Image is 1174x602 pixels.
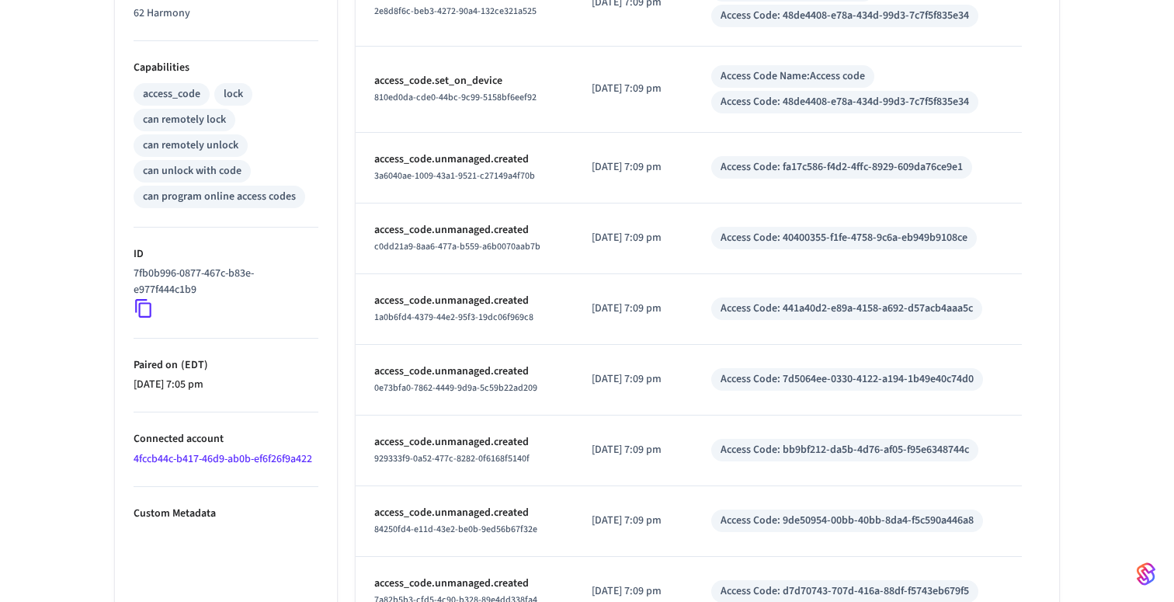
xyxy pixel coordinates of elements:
span: 84250fd4-e11d-43e2-be0b-9ed56b67f32e [374,523,537,536]
p: access_code.unmanaged.created [374,434,554,451]
p: [DATE] 7:09 pm [592,159,674,176]
div: Access Code: fa17c586-f4d2-4ffc-8929-609da76ce9e1 [721,159,963,176]
div: Access Code: bb9bf212-da5b-4d76-af05-f95e6348744c [721,442,969,458]
div: Access Code: 9de50954-00bb-40bb-8da4-f5c590a446a8 [721,513,974,529]
p: access_code.unmanaged.created [374,576,554,592]
div: Access Code: d7d70743-707d-416a-88df-f5743eb679f5 [721,583,969,600]
span: c0dd21a9-8aa6-477a-b559-a6b0070aab7b [374,240,540,253]
p: Capabilities [134,60,318,76]
span: 810ed0da-cde0-44bc-9c99-5158bf6eef92 [374,91,537,104]
div: lock [224,86,243,103]
p: access_code.unmanaged.created [374,222,554,238]
div: Access Code: 48de4408-e78a-434d-99d3-7c7f5f835e34 [721,8,969,24]
p: ID [134,246,318,263]
a: 4fccb44c-b417-46d9-ab0b-ef6f26f9a422 [134,451,312,467]
div: can remotely lock [143,112,226,128]
p: access_code.unmanaged.created [374,151,554,168]
p: access_code.unmanaged.created [374,293,554,309]
p: access_code.unmanaged.created [374,505,554,521]
p: [DATE] 7:09 pm [592,371,674,388]
div: Access Code Name: Access code [721,68,865,85]
div: Access Code: 40400355-f1fe-4758-9c6a-eb949b9108ce [721,230,967,246]
p: Connected account [134,431,318,447]
p: access_code.set_on_device [374,73,554,89]
span: 0e73bfa0-7862-4449-9d9a-5c59b22ad209 [374,381,537,395]
p: [DATE] 7:09 pm [592,301,674,317]
p: [DATE] 7:09 pm [592,583,674,600]
span: ( EDT ) [178,357,208,373]
div: Access Code: 48de4408-e78a-434d-99d3-7c7f5f835e34 [721,94,969,110]
span: 3a6040ae-1009-43a1-9521-c27149a4f70b [374,169,535,183]
p: access_code.unmanaged.created [374,364,554,380]
p: [DATE] 7:09 pm [592,230,674,246]
p: Paired on [134,357,318,374]
div: can program online access codes [143,189,296,205]
p: [DATE] 7:09 pm [592,442,674,458]
img: SeamLogoGradient.69752ec5.svg [1137,562,1155,586]
div: can remotely unlock [143,137,238,154]
p: [DATE] 7:09 pm [592,81,674,97]
p: Custom Metadata [134,506,318,522]
p: [DATE] 7:05 pm [134,377,318,393]
div: can unlock with code [143,163,241,179]
span: 2e8d8f6c-beb3-4272-90a4-132ce321a525 [374,5,537,18]
p: 62 Harmony [134,5,318,22]
div: Access Code: 7d5064ee-0330-4122-a194-1b49e40c74d0 [721,371,974,388]
div: access_code [143,86,200,103]
p: 7fb0b996-0877-467c-b83e-e977f444c1b9 [134,266,312,298]
p: [DATE] 7:09 pm [592,513,674,529]
div: Access Code: 441a40d2-e89a-4158-a692-d57acb4aaa5c [721,301,973,317]
span: 1a0b6fd4-4379-44e2-95f3-19dc06f969c8 [374,311,533,324]
span: 929333f9-0a52-477c-8282-0f6168f5140f [374,452,530,465]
